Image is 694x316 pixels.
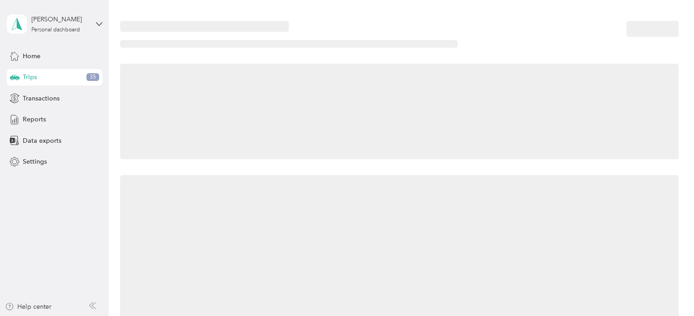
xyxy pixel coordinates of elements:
[86,73,99,81] span: 35
[5,302,51,311] button: Help center
[31,15,88,24] div: [PERSON_NAME]
[23,115,46,124] span: Reports
[23,72,37,82] span: Trips
[23,157,47,166] span: Settings
[23,51,40,61] span: Home
[23,136,61,145] span: Data exports
[643,265,694,316] iframe: Everlance-gr Chat Button Frame
[23,94,60,103] span: Transactions
[31,27,80,33] div: Personal dashboard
